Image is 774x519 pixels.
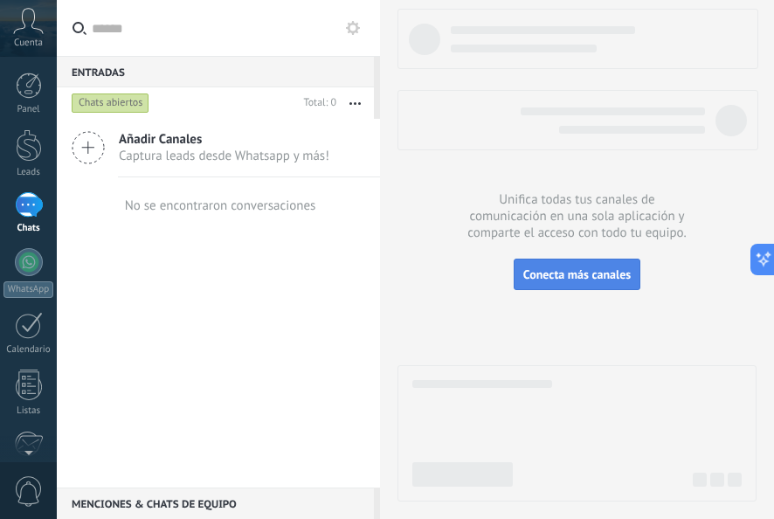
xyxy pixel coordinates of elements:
[336,87,374,119] button: Más
[3,405,54,417] div: Listas
[57,488,374,519] div: Menciones & Chats de equipo
[125,197,316,214] div: No se encontraron conversaciones
[523,266,631,282] span: Conecta más canales
[119,148,329,164] span: Captura leads desde Whatsapp y más!
[119,131,329,148] span: Añadir Canales
[514,259,640,290] button: Conecta más canales
[3,281,53,298] div: WhatsApp
[3,344,54,356] div: Calendario
[14,38,43,49] span: Cuenta
[72,93,149,114] div: Chats abiertos
[3,167,54,178] div: Leads
[57,56,374,87] div: Entradas
[3,104,54,115] div: Panel
[297,94,336,112] div: Total: 0
[3,223,54,234] div: Chats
